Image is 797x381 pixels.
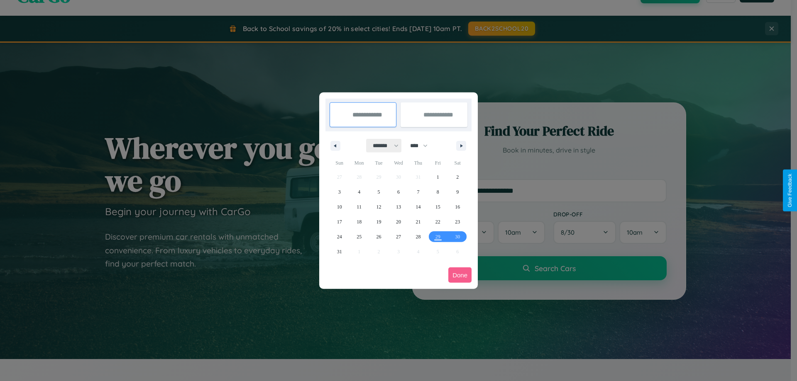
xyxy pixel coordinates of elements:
[396,214,401,229] span: 20
[357,199,362,214] span: 11
[349,214,369,229] button: 18
[455,229,460,244] span: 30
[428,184,447,199] button: 8
[369,214,389,229] button: 19
[428,170,447,184] button: 1
[448,267,472,283] button: Done
[330,244,349,259] button: 31
[437,170,439,184] span: 1
[456,170,459,184] span: 2
[376,214,381,229] span: 19
[349,229,369,244] button: 25
[435,199,440,214] span: 15
[428,229,447,244] button: 29
[357,229,362,244] span: 25
[408,156,428,170] span: Thu
[448,229,467,244] button: 30
[369,229,389,244] button: 26
[408,184,428,199] button: 7
[330,199,349,214] button: 10
[396,199,401,214] span: 13
[455,214,460,229] span: 23
[337,229,342,244] span: 24
[435,229,440,244] span: 29
[337,199,342,214] span: 10
[408,214,428,229] button: 21
[376,199,381,214] span: 12
[330,214,349,229] button: 17
[357,214,362,229] span: 18
[455,199,460,214] span: 16
[330,184,349,199] button: 3
[337,214,342,229] span: 17
[428,199,447,214] button: 15
[408,229,428,244] button: 28
[338,184,341,199] span: 3
[416,199,421,214] span: 14
[448,184,467,199] button: 9
[337,244,342,259] span: 31
[448,170,467,184] button: 2
[448,214,467,229] button: 23
[389,229,408,244] button: 27
[448,156,467,170] span: Sat
[787,174,793,207] div: Give Feedback
[330,156,349,170] span: Sun
[416,229,421,244] span: 28
[378,184,380,199] span: 5
[330,229,349,244] button: 24
[456,184,459,199] span: 9
[408,199,428,214] button: 14
[428,214,447,229] button: 22
[369,199,389,214] button: 12
[358,184,360,199] span: 4
[369,184,389,199] button: 5
[448,199,467,214] button: 16
[397,184,400,199] span: 6
[416,214,421,229] span: 21
[435,214,440,229] span: 22
[396,229,401,244] span: 27
[349,184,369,199] button: 4
[389,156,408,170] span: Wed
[349,156,369,170] span: Mon
[428,156,447,170] span: Fri
[376,229,381,244] span: 26
[437,184,439,199] span: 8
[349,199,369,214] button: 11
[369,156,389,170] span: Tue
[389,214,408,229] button: 20
[389,184,408,199] button: 6
[389,199,408,214] button: 13
[417,184,419,199] span: 7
